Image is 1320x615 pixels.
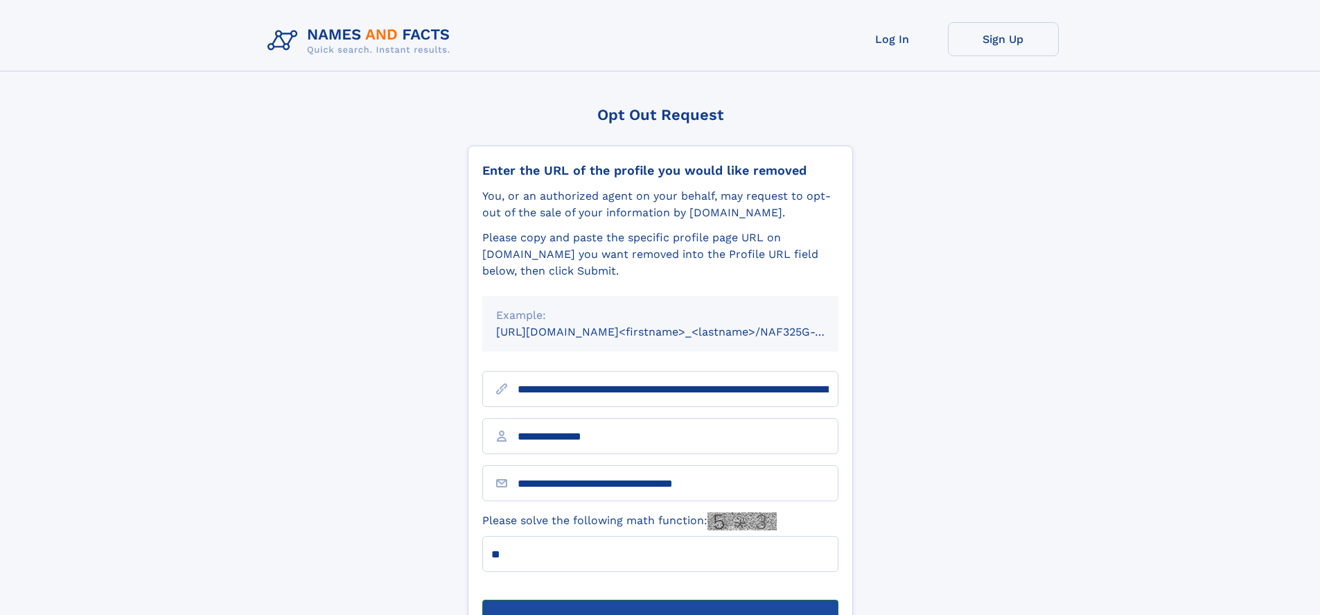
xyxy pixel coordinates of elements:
[948,22,1059,56] a: Sign Up
[468,106,853,123] div: Opt Out Request
[496,325,865,338] small: [URL][DOMAIN_NAME]<firstname>_<lastname>/NAF325G-xxxxxxxx
[496,307,825,324] div: Example:
[482,512,777,530] label: Please solve the following math function:
[837,22,948,56] a: Log In
[482,229,838,279] div: Please copy and paste the specific profile page URL on [DOMAIN_NAME] you want removed into the Pr...
[482,188,838,221] div: You, or an authorized agent on your behalf, may request to opt-out of the sale of your informatio...
[262,22,461,60] img: Logo Names and Facts
[482,163,838,178] div: Enter the URL of the profile you would like removed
